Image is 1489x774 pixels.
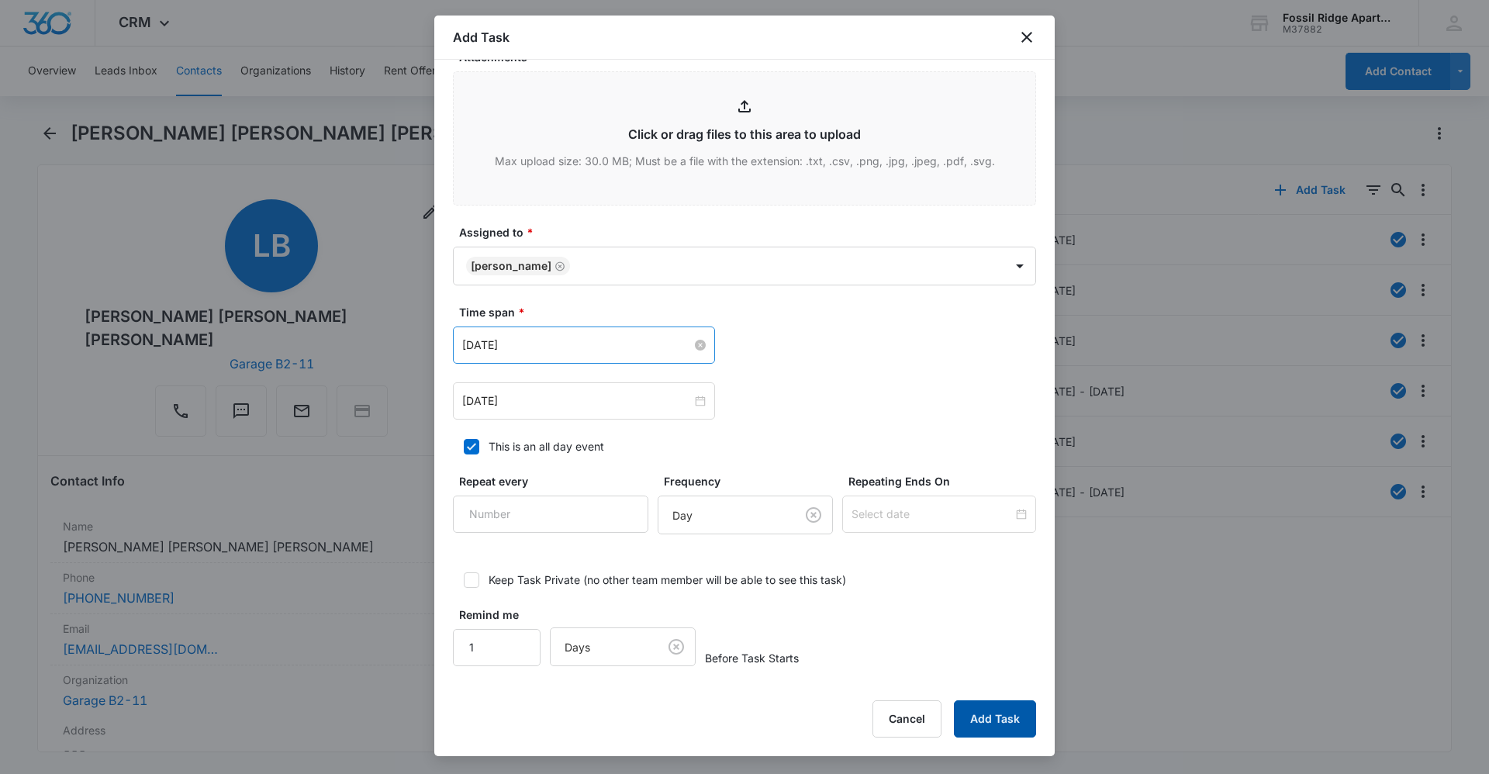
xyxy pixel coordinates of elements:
[848,473,1042,489] label: Repeating Ends On
[695,340,706,351] span: close-circle
[954,700,1036,738] button: Add Task
[453,28,510,47] h1: Add Task
[872,700,941,738] button: Cancel
[462,392,692,409] input: Aug 11, 2025
[459,606,547,623] label: Remind me
[489,572,846,588] div: Keep Task Private (no other team member will be able to see this task)
[489,438,604,454] div: This is an all day event
[459,473,655,489] label: Repeat every
[695,396,706,406] span: close-circle
[471,261,551,271] div: [PERSON_NAME]
[453,496,648,533] input: Number
[664,473,839,489] label: Frequency
[852,506,1013,523] input: Select date
[705,650,799,666] span: Before Task Starts
[1017,28,1036,47] button: close
[801,503,826,527] button: Clear
[454,72,1035,205] input: Click or drag files to this area to upload
[459,304,1042,320] label: Time span
[664,634,689,659] button: Clear
[462,337,692,354] input: Aug 11, 2025
[459,224,1042,240] label: Assigned to
[551,261,565,271] div: Remove Colton Loe
[453,629,541,666] input: Number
